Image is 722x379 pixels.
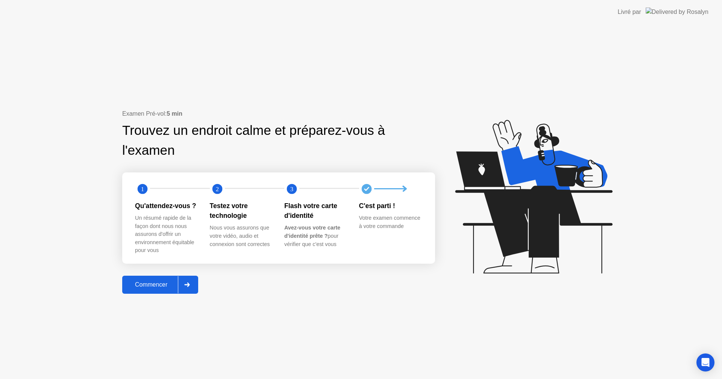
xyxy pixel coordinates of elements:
[290,185,293,192] text: 3
[284,224,347,248] div: pour vérifier que c'est vous
[122,109,435,118] div: Examen Pré-vol:
[359,201,422,211] div: C'est parti !
[122,121,387,160] div: Trouvez un endroit calme et préparez-vous à l'examen
[167,110,182,117] b: 5 min
[124,281,178,288] div: Commencer
[618,8,641,17] div: Livré par
[141,185,144,192] text: 1
[210,224,273,248] div: Nous vous assurons que votre vidéo, audio et connexion sont correctes
[284,225,340,239] b: Avez-vous votre carte d'identité prête ?
[135,201,198,211] div: Qu'attendez-vous ?
[696,353,714,371] div: Open Intercom Messenger
[210,201,273,221] div: Testez votre technologie
[122,276,198,294] button: Commencer
[284,201,347,221] div: Flash votre carte d'identité
[215,185,218,192] text: 2
[646,8,708,16] img: Delivered by Rosalyn
[135,214,198,255] div: Un résumé rapide de la façon dont nous nous assurons d'offrir un environnement équitable pour vous
[359,214,422,230] div: Votre examen commence à votre commande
